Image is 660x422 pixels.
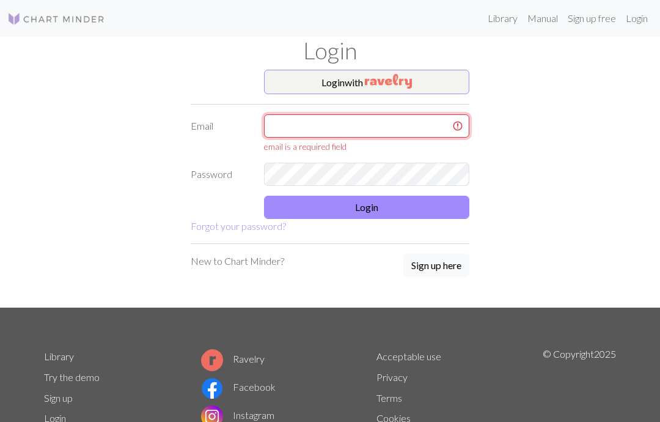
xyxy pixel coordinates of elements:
h1: Login [37,37,623,65]
a: Facebook [201,381,276,393]
img: Ravelry [365,74,412,89]
a: Manual [522,6,563,31]
button: Loginwith [264,70,469,94]
div: email is a required field [264,140,469,153]
a: Login [621,6,653,31]
button: Login [264,196,469,219]
img: Logo [7,12,105,26]
a: Instagram [201,409,274,421]
a: Library [44,350,74,362]
label: Email [183,114,257,153]
a: Forgot your password? [191,220,286,232]
img: Facebook logo [201,377,223,399]
button: Sign up here [403,254,469,277]
a: Try the demo [44,371,100,383]
a: Terms [376,392,402,404]
a: Sign up free [563,6,621,31]
a: Ravelry [201,353,265,365]
a: Acceptable use [376,350,441,362]
label: Password [183,163,257,186]
a: Privacy [376,371,408,383]
img: Ravelry logo [201,349,223,371]
a: Sign up [44,392,73,404]
a: Library [483,6,522,31]
p: New to Chart Minder? [191,254,284,268]
a: Sign up here [403,254,469,278]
